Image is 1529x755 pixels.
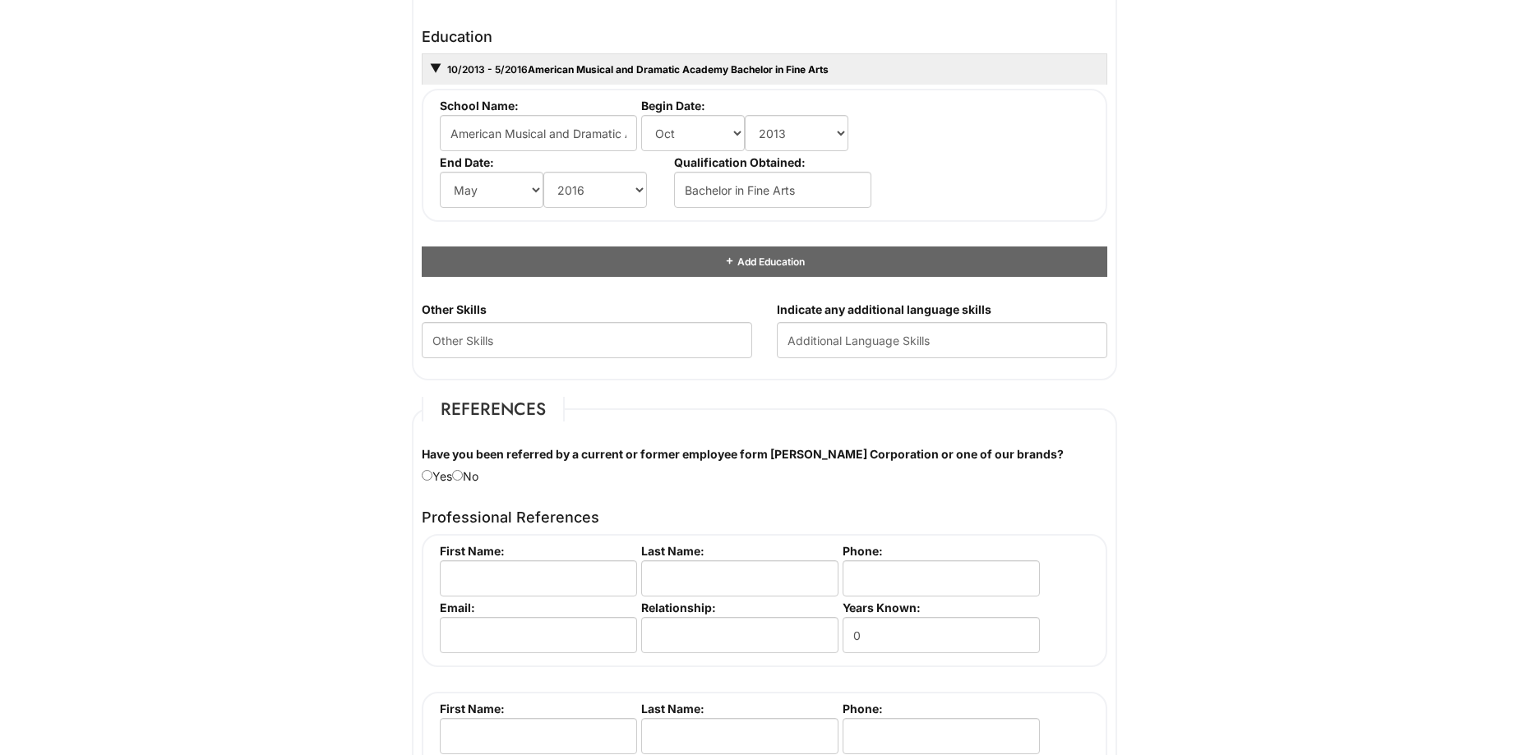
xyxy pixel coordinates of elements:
[641,601,836,615] label: Relationship:
[422,29,1107,45] h4: Education
[422,509,1107,526] h4: Professional References
[777,302,991,318] label: Indicate any additional language skills
[843,601,1037,615] label: Years Known:
[422,322,752,358] input: Other Skills
[440,99,635,113] label: School Name:
[724,256,804,268] a: Add Education
[641,544,836,558] label: Last Name:
[843,702,1037,716] label: Phone:
[422,302,487,318] label: Other Skills
[440,155,667,169] label: End Date:
[777,322,1107,358] input: Additional Language Skills
[641,702,836,716] label: Last Name:
[440,544,635,558] label: First Name:
[843,544,1037,558] label: Phone:
[735,256,804,268] span: Add Education
[422,446,1064,463] label: Have you been referred by a current or former employee form [PERSON_NAME] Corporation or one of o...
[409,446,1120,485] div: Yes No
[674,155,869,169] label: Qualification Obtained:
[422,397,565,421] legend: References
[440,702,635,716] label: First Name:
[446,63,528,76] span: 10/2013 - 5/2016
[641,99,869,113] label: Begin Date:
[446,63,829,76] a: 10/2013 - 5/2016American Musical and Dramatic Academy Bachelor in Fine Arts
[440,601,635,615] label: Email:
